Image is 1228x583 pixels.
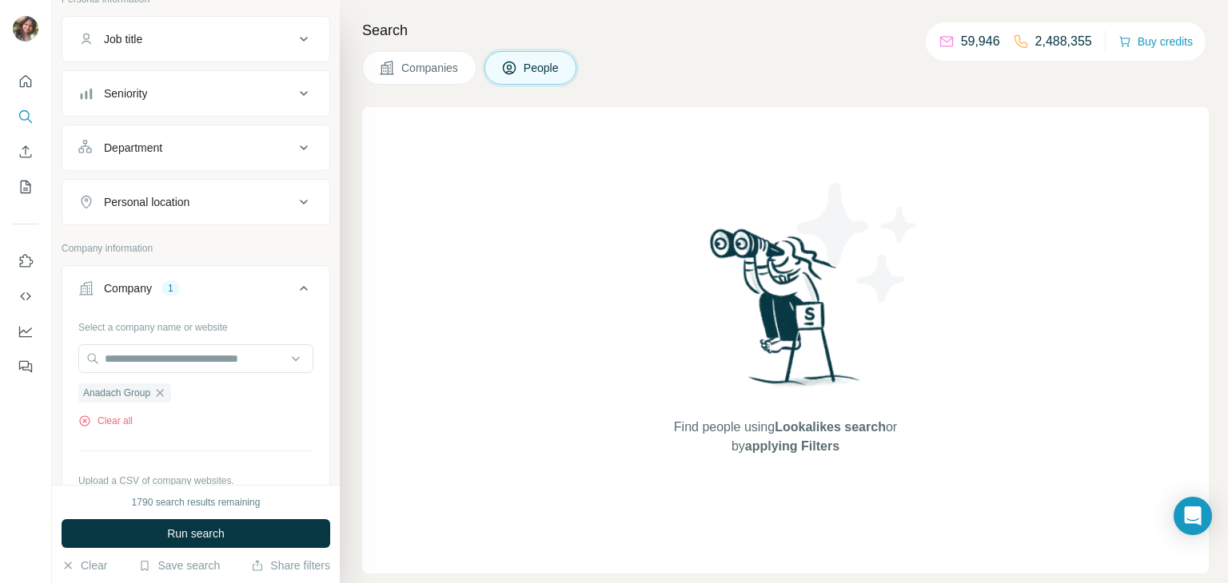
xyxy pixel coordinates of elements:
[13,247,38,276] button: Use Surfe on LinkedIn
[13,16,38,42] img: Avatar
[13,317,38,346] button: Dashboard
[775,420,886,434] span: Lookalikes search
[62,241,330,256] p: Company information
[78,414,133,428] button: Clear all
[251,557,330,573] button: Share filters
[13,67,38,96] button: Quick start
[161,281,180,295] div: 1
[524,60,560,76] span: People
[104,140,162,156] div: Department
[132,495,261,510] div: 1790 search results remaining
[13,282,38,311] button: Use Surfe API
[104,31,142,47] div: Job title
[13,352,38,381] button: Feedback
[167,525,225,541] span: Run search
[745,439,839,453] span: applying Filters
[401,60,460,76] span: Companies
[62,129,329,167] button: Department
[138,557,220,573] button: Save search
[13,137,38,166] button: Enrich CSV
[104,85,147,101] div: Seniority
[62,20,329,58] button: Job title
[13,173,38,201] button: My lists
[1035,32,1092,51] p: 2,488,355
[703,224,869,403] img: Surfe Illustration - Woman searching with binoculars
[62,183,329,221] button: Personal location
[961,32,1000,51] p: 59,946
[657,418,913,456] span: Find people using or by
[13,102,38,131] button: Search
[1118,30,1193,53] button: Buy credits
[62,269,329,314] button: Company1
[62,557,107,573] button: Clear
[83,386,150,400] span: Anadach Group
[78,474,313,488] p: Upload a CSV of company websites.
[104,194,189,210] div: Personal location
[78,314,313,335] div: Select a company name or website
[62,519,330,548] button: Run search
[104,280,152,296] div: Company
[362,19,1209,42] h4: Search
[62,74,329,113] button: Seniority
[786,171,930,315] img: Surfe Illustration - Stars
[1174,497,1212,535] div: Open Intercom Messenger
